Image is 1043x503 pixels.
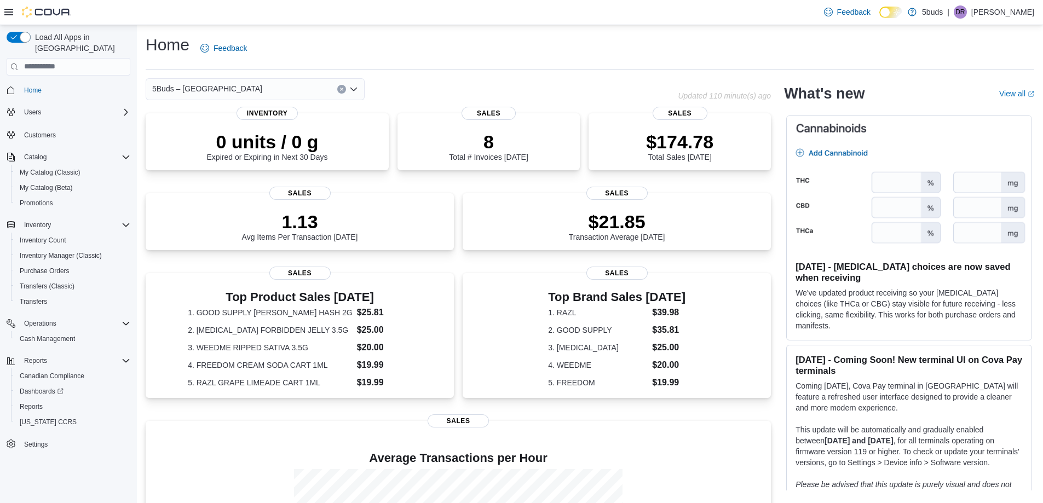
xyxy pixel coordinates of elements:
button: Clear input [337,85,346,94]
a: Dashboards [15,385,68,398]
span: Inventory Count [15,234,130,247]
button: Operations [2,316,135,331]
input: Dark Mode [879,7,902,18]
dd: $19.99 [652,376,685,389]
div: Dawn Richmond [954,5,967,19]
a: Purchase Orders [15,264,74,277]
span: Inventory Manager (Classic) [20,251,102,260]
span: Cash Management [15,332,130,345]
span: Operations [20,317,130,330]
span: [US_STATE] CCRS [20,418,77,426]
a: Reports [15,400,47,413]
p: This update will be automatically and gradually enabled between , for all terminals operating on ... [796,424,1023,468]
div: Total # Invoices [DATE] [449,131,528,161]
span: Dashboards [20,387,64,396]
span: Inventory [237,107,298,120]
span: Sales [586,187,648,200]
span: Transfers [20,297,47,306]
span: Purchase Orders [20,267,70,275]
span: Feedback [837,7,871,18]
div: Total Sales [DATE] [646,131,713,161]
span: My Catalog (Beta) [20,183,73,192]
span: Cash Management [20,334,75,343]
div: Transaction Average [DATE] [569,211,665,241]
a: Home [20,84,46,97]
dt: 1. RAZL [548,307,648,318]
svg: External link [1028,91,1034,97]
span: My Catalog (Beta) [15,181,130,194]
span: Promotions [20,199,53,207]
p: 8 [449,131,528,153]
span: Canadian Compliance [20,372,84,380]
span: Transfers (Classic) [15,280,130,293]
span: Sales [653,107,707,120]
img: Cova [22,7,71,18]
h3: [DATE] - Coming Soon! New terminal UI on Cova Pay terminals [796,354,1023,376]
p: Updated 110 minute(s) ago [678,91,771,100]
button: Reports [2,353,135,368]
dt: 3. [MEDICAL_DATA] [548,342,648,353]
span: Operations [24,319,56,328]
span: Inventory Manager (Classic) [15,249,130,262]
button: Inventory Count [11,233,135,248]
button: [US_STATE] CCRS [11,414,135,430]
button: Home [2,82,135,98]
span: Feedback [214,43,247,54]
span: Catalog [24,153,47,161]
p: 0 units / 0 g [207,131,328,153]
dd: $20.00 [652,359,685,372]
span: Inventory [24,221,51,229]
button: My Catalog (Beta) [11,180,135,195]
span: Inventory Count [20,236,66,245]
a: Settings [20,438,52,451]
span: Customers [24,131,56,140]
span: Transfers [15,295,130,308]
button: Operations [20,317,61,330]
a: Promotions [15,196,57,210]
button: Inventory [20,218,55,232]
a: Inventory Count [15,234,71,247]
button: Purchase Orders [11,263,135,279]
button: Reports [11,399,135,414]
span: Inventory [20,218,130,232]
h4: Average Transactions per Hour [154,452,762,465]
p: $174.78 [646,131,713,153]
span: My Catalog (Classic) [20,168,80,177]
a: View allExternal link [999,89,1034,98]
button: Transfers (Classic) [11,279,135,294]
span: Users [24,108,41,117]
dt: 4. WEEDME [548,360,648,371]
span: Users [20,106,130,119]
span: My Catalog (Classic) [15,166,130,179]
span: Reports [20,402,43,411]
dt: 5. RAZL GRAPE LIMEADE CART 1ML [188,377,353,388]
a: My Catalog (Classic) [15,166,85,179]
span: Sales [462,107,516,120]
strong: [DATE] and [DATE] [825,436,893,445]
p: 5buds [922,5,943,19]
span: DR [955,5,965,19]
span: Settings [20,437,130,451]
dd: $25.00 [652,341,685,354]
p: $21.85 [569,211,665,233]
button: Promotions [11,195,135,211]
span: Transfers (Classic) [20,282,74,291]
a: Dashboards [11,384,135,399]
button: Reports [20,354,51,367]
a: Customers [20,129,60,142]
a: Inventory Manager (Classic) [15,249,106,262]
span: Reports [24,356,47,365]
button: Catalog [2,149,135,165]
span: Dashboards [15,385,130,398]
a: [US_STATE] CCRS [15,415,81,429]
span: Purchase Orders [15,264,130,277]
dd: $39.98 [652,306,685,319]
span: Washington CCRS [15,415,130,429]
button: My Catalog (Classic) [11,165,135,180]
button: Inventory Manager (Classic) [11,248,135,263]
span: Home [24,86,42,95]
h1: Home [146,34,189,56]
dd: $19.99 [357,376,412,389]
a: Transfers [15,295,51,308]
a: Transfers (Classic) [15,280,79,293]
